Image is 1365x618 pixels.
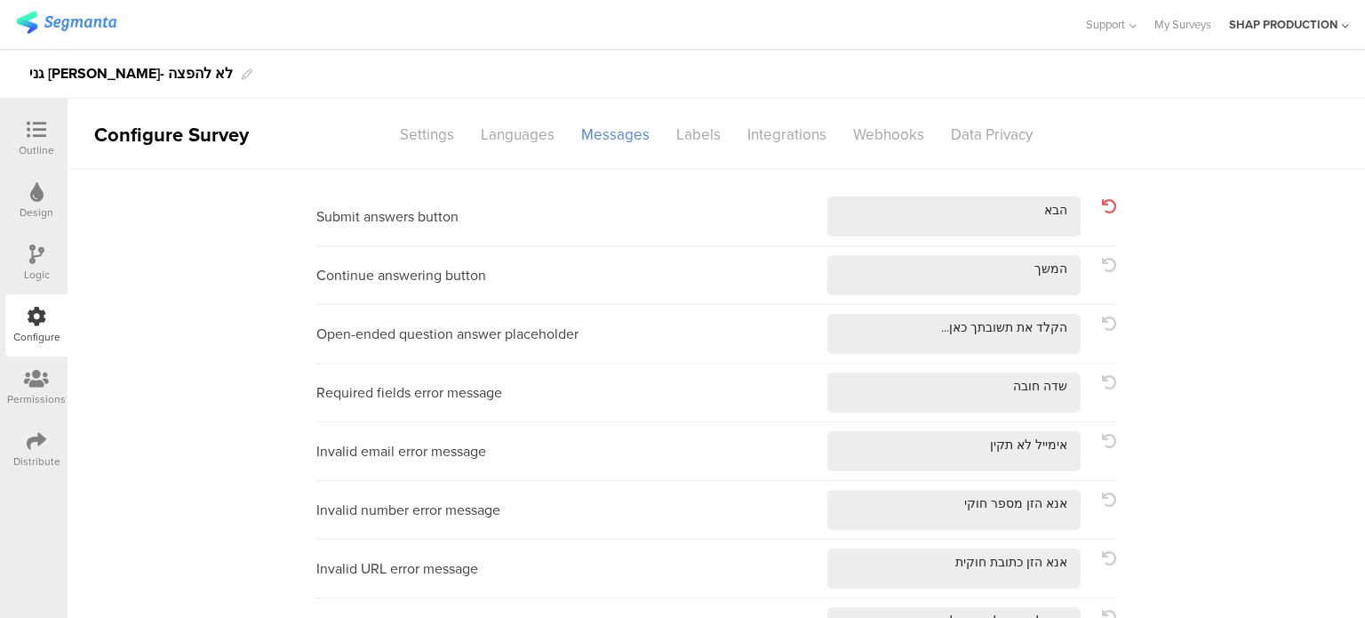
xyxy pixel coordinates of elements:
[387,119,467,150] div: Settings
[316,559,478,578] div: Invalid URL error message
[938,119,1046,150] div: Data Privacy
[840,119,938,150] div: Webhooks
[316,325,579,343] div: Open-ended question answer placeholder
[1229,16,1337,33] div: SHAP PRODUCTION
[316,266,486,285] div: Continue answering button
[316,442,486,461] div: Invalid email error message
[1086,16,1125,33] span: Support
[467,119,568,150] div: Languages
[734,119,840,150] div: Integrations
[20,205,53,221] div: Design
[7,391,66,407] div: Permissions
[568,119,663,150] div: Messages
[29,60,233,88] div: גני [PERSON_NAME]- לא להפצה
[316,383,502,402] div: Required fields error message
[316,501,500,519] div: Invalid number error message
[19,142,54,158] div: Outline
[316,207,459,226] div: Submit answers button
[663,119,734,150] div: Labels
[16,12,116,34] img: segmanta logo
[68,120,272,149] div: Configure Survey
[24,267,50,283] div: Logic
[13,329,60,345] div: Configure
[13,453,60,470] div: Distribute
